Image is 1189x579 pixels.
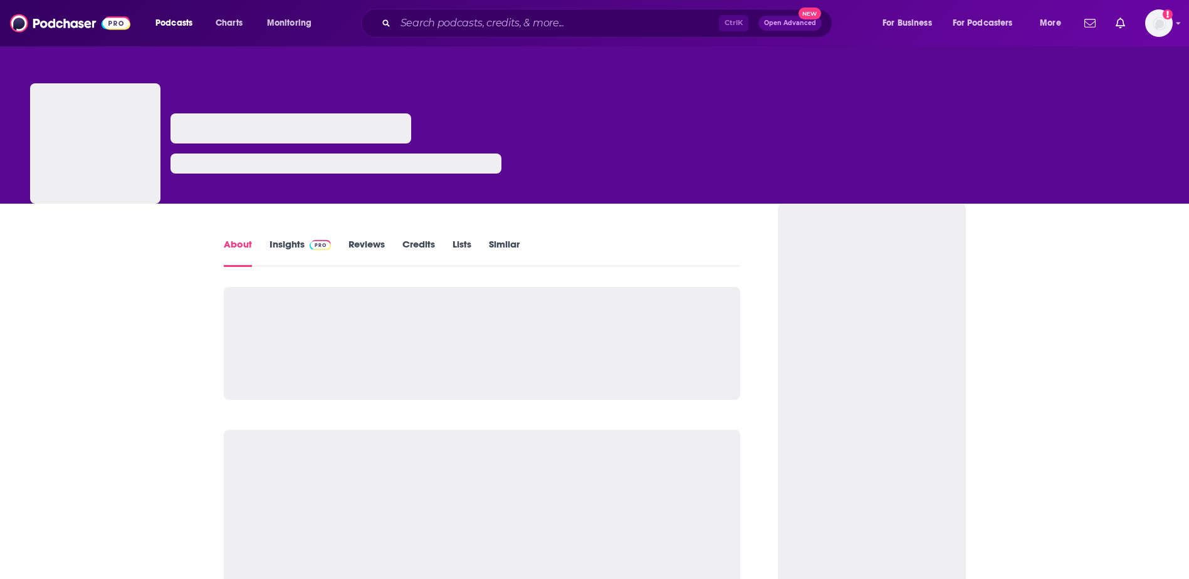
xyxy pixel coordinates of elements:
[1079,13,1101,34] a: Show notifications dropdown
[373,9,844,38] div: Search podcasts, credits, & more...
[953,14,1013,32] span: For Podcasters
[758,16,822,31] button: Open AdvancedNew
[207,13,250,33] a: Charts
[764,20,816,26] span: Open Advanced
[348,238,385,267] a: Reviews
[799,8,821,19] span: New
[216,14,243,32] span: Charts
[1031,13,1077,33] button: open menu
[453,238,471,267] a: Lists
[224,238,252,267] a: About
[489,238,520,267] a: Similar
[1111,13,1130,34] a: Show notifications dropdown
[1145,9,1173,37] button: Show profile menu
[1145,9,1173,37] img: User Profile
[10,11,130,35] img: Podchaser - Follow, Share and Rate Podcasts
[270,238,332,267] a: InsightsPodchaser Pro
[395,13,719,33] input: Search podcasts, credits, & more...
[267,14,312,32] span: Monitoring
[883,14,932,32] span: For Business
[1145,9,1173,37] span: Logged in as emilyjherman
[258,13,328,33] button: open menu
[945,13,1031,33] button: open menu
[874,13,948,33] button: open menu
[155,14,192,32] span: Podcasts
[1163,9,1173,19] svg: Add a profile image
[1040,14,1061,32] span: More
[147,13,209,33] button: open menu
[719,15,748,31] span: Ctrl K
[402,238,435,267] a: Credits
[310,240,332,250] img: Podchaser Pro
